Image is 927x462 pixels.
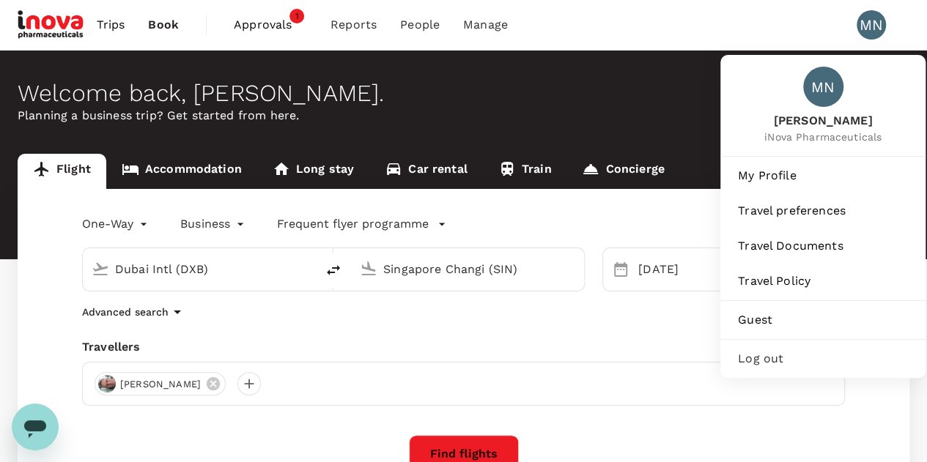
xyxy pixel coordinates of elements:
div: MN [803,67,843,107]
span: iNova Pharmaceuticals [764,130,882,144]
span: Book [148,16,179,34]
a: Flight [18,154,106,189]
span: Approvals [234,16,307,34]
span: [PERSON_NAME] [764,113,882,130]
input: Depart from [115,258,285,280]
a: Travel Documents [726,230,920,262]
img: avatar-679729af9386b.jpeg [98,375,116,392]
p: Planning a business trip? Get started from here. [18,107,909,124]
button: Advanced search [82,303,186,321]
span: Travel Policy [738,272,908,290]
p: Frequent flyer programme [277,215,429,233]
a: Concierge [566,154,679,189]
span: Log out [738,350,908,368]
span: 1 [289,9,304,23]
input: Going to [383,258,553,280]
p: Advanced search [82,305,169,319]
img: iNova Pharmaceuticals [18,9,85,41]
a: Car rental [369,154,483,189]
a: Train [483,154,567,189]
a: Accommodation [106,154,257,189]
div: [DATE] [632,255,729,284]
a: Travel Policy [726,265,920,297]
iframe: Button to launch messaging window [12,403,59,450]
a: Long stay [257,154,369,189]
span: [PERSON_NAME] [111,377,210,392]
div: Travellers [82,338,845,356]
div: Welcome back , [PERSON_NAME] . [18,80,909,107]
button: Open [574,267,577,270]
div: [PERSON_NAME] [95,372,226,395]
a: Guest [726,304,920,336]
span: Trips [97,16,125,34]
span: People [400,16,440,34]
button: Open [306,267,309,270]
button: Frequent flyer programme [277,215,446,233]
div: One-Way [82,212,151,236]
span: Travel Documents [738,237,908,255]
span: Reports [330,16,377,34]
span: Guest [738,311,908,329]
div: Log out [726,343,920,375]
a: My Profile [726,160,920,192]
div: MN [857,10,886,40]
a: Travel preferences [726,195,920,227]
div: Business [180,212,248,236]
span: Manage [463,16,508,34]
span: My Profile [738,167,908,185]
button: delete [316,253,351,288]
span: Travel preferences [738,202,908,220]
